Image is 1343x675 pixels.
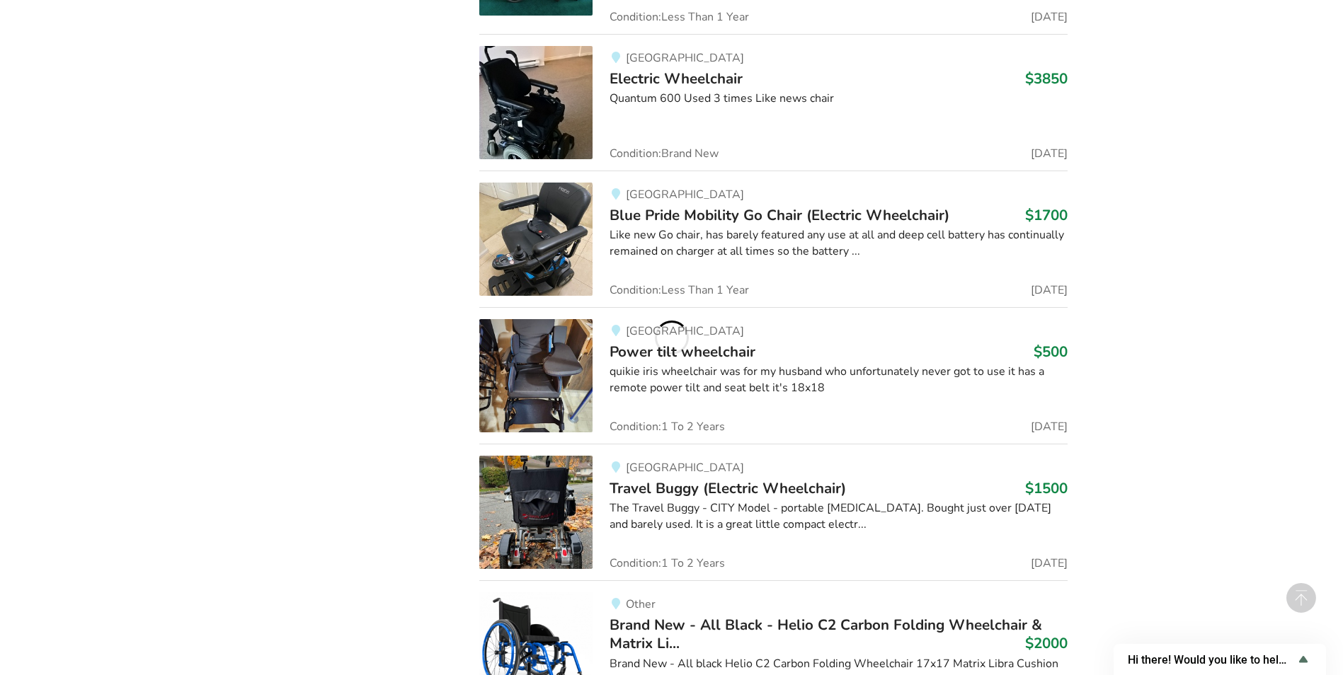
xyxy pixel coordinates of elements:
[1025,69,1068,88] h3: $3850
[626,460,744,475] span: [GEOGRAPHIC_DATA]
[610,478,846,498] span: Travel Buggy (Electric Wheelchair)
[1025,206,1068,224] h3: $1700
[1031,421,1068,432] span: [DATE]
[479,183,593,296] img: mobility-blue pride mobility go chair (electric wheelchair)
[610,342,755,362] span: Power tilt wheelchair
[479,46,593,159] img: mobility-electric wheelchair
[610,558,725,569] span: Condition: 1 To 2 Years
[479,444,1068,580] a: mobility-travel buggy (electric wheelchair)[GEOGRAPHIC_DATA]Travel Buggy (Electric Wheelchair)$15...
[610,148,719,159] span: Condition: Brand New
[1128,651,1312,668] button: Show survey - Hi there! Would you like to help us improve AssistList?
[626,187,744,202] span: [GEOGRAPHIC_DATA]
[479,307,1068,444] a: mobility-power tilt wheelchair [GEOGRAPHIC_DATA]Power tilt wheelchair$500quikie iris wheelchair w...
[479,319,593,432] img: mobility-power tilt wheelchair
[610,364,1068,396] div: quikie iris wheelchair was for my husband who unfortunately never got to use it has a remote powe...
[479,456,593,569] img: mobility-travel buggy (electric wheelchair)
[626,596,656,612] span: Other
[610,284,749,296] span: Condition: Less Than 1 Year
[1025,634,1068,652] h3: $2000
[610,421,725,432] span: Condition: 1 To 2 Years
[626,50,744,66] span: [GEOGRAPHIC_DATA]
[1034,342,1068,361] h3: $500
[479,34,1068,171] a: mobility-electric wheelchair [GEOGRAPHIC_DATA]Electric Wheelchair$3850Quantum 600 Used 3 times Li...
[610,69,743,88] span: Electric Wheelchair
[610,615,1042,653] span: Brand New - All Black - Helio C2 Carbon Folding Wheelchair & Matrix Li...
[610,227,1068,260] div: Like new Go chair, has barely featured any use at all and deep cell battery has continually remai...
[626,323,744,339] span: [GEOGRAPHIC_DATA]
[610,11,749,23] span: Condition: Less Than 1 Year
[610,91,1068,107] div: Quantum 600 Used 3 times Like news chair
[1031,11,1068,23] span: [DATE]
[610,500,1068,533] div: The Travel Buggy - CITY Model - portable [MEDICAL_DATA]. Bought just over [DATE] and barely used....
[1031,148,1068,159] span: [DATE]
[479,171,1068,307] a: mobility-blue pride mobility go chair (electric wheelchair)[GEOGRAPHIC_DATA]Blue Pride Mobility G...
[1128,653,1295,667] span: Hi there! Would you like to help us improve AssistList?
[1031,558,1068,569] span: [DATE]
[610,205,949,225] span: Blue Pride Mobility Go Chair (Electric Wheelchair)
[1025,479,1068,497] h3: $1500
[1031,284,1068,296] span: [DATE]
